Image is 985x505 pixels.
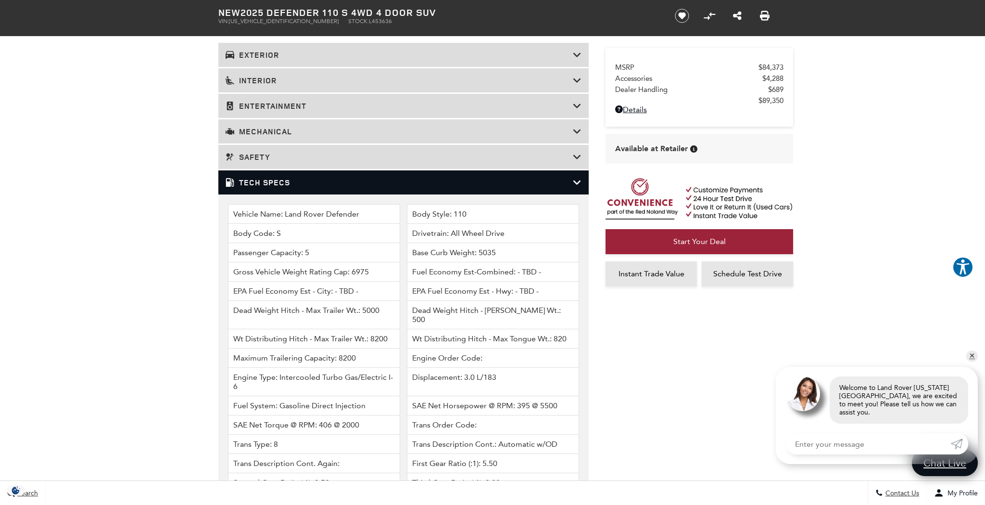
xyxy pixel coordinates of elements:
button: Save vehicle [671,8,693,24]
a: $89,350 [615,96,783,105]
aside: Accessibility Help Desk [952,257,973,280]
a: Start Your Deal [606,229,793,254]
li: Vehicle Name: Land Rover Defender [228,204,400,224]
span: [US_VEHICLE_IDENTIFICATION_NUMBER] [229,18,339,25]
li: Fuel System: Gasoline Direct Injection [228,396,400,415]
li: Wt Distributing Hitch - Max Trailer Wt.: 8200 [228,329,400,349]
li: Wt Distributing Hitch - Max Tongue Wt.: 820 [407,329,579,349]
img: Opt-Out Icon [5,485,27,495]
li: Passenger Capacity: 5 [228,243,400,262]
span: Available at Retailer [615,143,688,154]
li: SAE Net Torque @ RPM: 406 @ 2000 [228,415,400,435]
li: Trans Order Code: [407,415,579,435]
input: Enter your message [785,433,951,454]
a: Dealer Handling $689 [615,85,783,94]
li: Body Style: 110 [407,204,579,224]
span: Contact Us [883,489,919,497]
li: First Gear Ratio (:1): 5.50 [407,454,579,473]
li: SAE Net Horsepower @ RPM: 395 @ 5500 [407,396,579,415]
a: Details [615,105,783,114]
h3: Mechanical [226,127,573,136]
span: MSRP [615,63,758,72]
li: Trans Description Cont.: Automatic w/OD [407,435,579,454]
span: Schedule Test Drive [713,269,782,278]
h3: Interior [226,76,573,85]
div: Vehicle is in stock and ready for immediate delivery. Due to demand, availability is subject to c... [690,145,697,153]
a: MSRP $84,373 [615,63,783,72]
span: L453636 [369,18,392,25]
iframe: YouTube video player [606,291,793,443]
li: Maximum Trailering Capacity: 8200 [228,349,400,368]
li: Second Gear Ratio (:1): 3.52 [228,473,400,492]
img: Agent profile photo [785,376,820,411]
span: Instant Trade Value [619,269,684,278]
div: Welcome to Land Rover [US_STATE][GEOGRAPHIC_DATA], we are excited to meet you! Please tell us how... [830,376,968,424]
li: Body Code: S [228,224,400,243]
a: Print this New 2025 Defender 110 S 4WD 4 Door SUV [760,10,770,22]
h3: Entertainment [226,101,573,111]
span: $689 [768,85,783,94]
li: Fuel Economy Est-Combined: - TBD - [407,262,579,282]
a: Schedule Test Drive [702,261,793,286]
li: Base Curb Weight: 5035 [407,243,579,262]
span: Start Your Deal [673,237,726,246]
span: My Profile [944,489,978,497]
span: VIN: [218,18,229,25]
span: Stock: [348,18,369,25]
h1: 2025 Defender 110 S 4WD 4 Door SUV [218,7,658,18]
li: EPA Fuel Economy Est - Hwy: - TBD - [407,282,579,301]
li: Trans Type: 8 [228,435,400,454]
span: Dealer Handling [615,85,768,94]
li: Trans Description Cont. Again: [228,454,400,473]
li: Engine Type: Intercooled Turbo Gas/Electric I-6 [228,368,400,396]
li: Displacement: 3.0 L/183 [407,368,579,396]
section: Click to Open Cookie Consent Modal [5,485,27,495]
li: Gross Vehicle Weight Rating Cap: 6975 [228,262,400,282]
button: Open user profile menu [927,481,985,505]
span: Accessories [615,74,762,83]
h3: Exterior [226,50,573,60]
a: Submit [951,433,968,454]
a: Share this New 2025 Defender 110 S 4WD 4 Door SUV [733,10,742,22]
li: Drivetrain: All Wheel Drive [407,224,579,243]
button: Compare Vehicle [702,9,717,23]
li: Engine Order Code: [407,349,579,368]
h3: Tech Specs [226,178,573,187]
h3: Safety [226,152,573,162]
li: Third Gear Ratio (:1): 2.20 [407,473,579,492]
li: Dead Weight Hitch - [PERSON_NAME] Wt.: 500 [407,301,579,329]
span: $4,288 [762,74,783,83]
button: Explore your accessibility options [952,257,973,278]
span: $89,350 [758,96,783,105]
strong: New [218,6,240,19]
li: Dead Weight Hitch - Max Trailer Wt.: 5000 [228,301,400,329]
a: Instant Trade Value [606,261,697,286]
span: $84,373 [758,63,783,72]
li: EPA Fuel Economy Est - City: - TBD - [228,282,400,301]
a: Accessories $4,288 [615,74,783,83]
